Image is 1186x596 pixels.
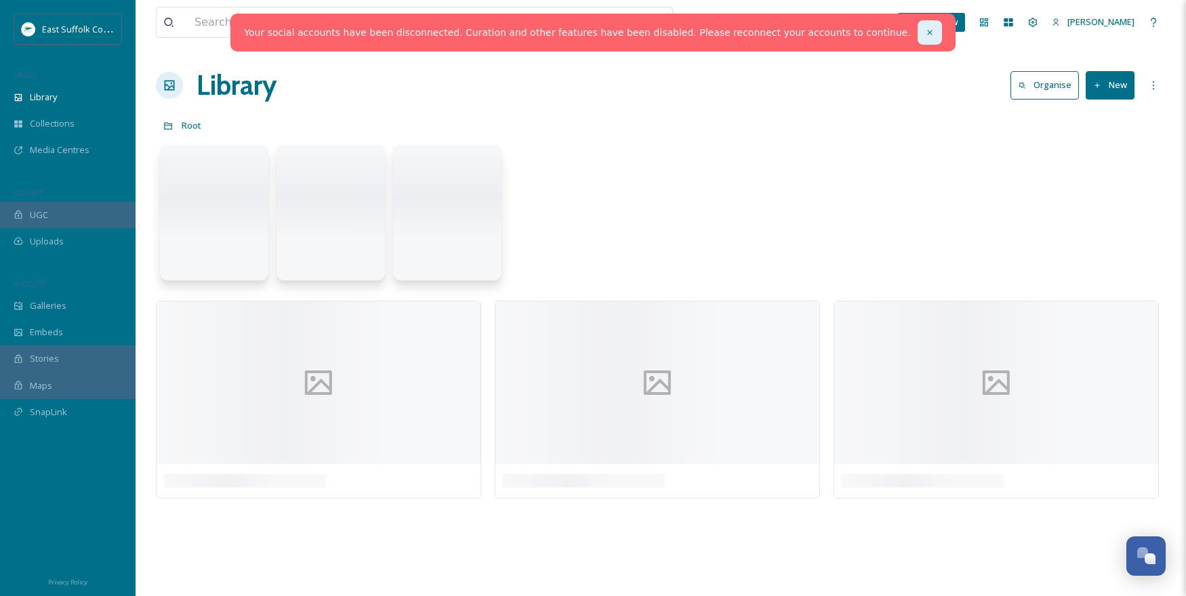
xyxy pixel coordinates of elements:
[30,299,66,312] span: Galleries
[30,235,64,248] span: Uploads
[586,9,666,35] a: View all files
[30,144,89,156] span: Media Centres
[182,117,201,133] a: Root
[1086,71,1134,99] button: New
[30,352,59,365] span: Stories
[1126,536,1166,576] button: Open Chat
[244,26,910,40] a: Your social accounts have been disconnected. Curation and other features have been disabled. Plea...
[22,22,35,36] img: ESC%20Logo.png
[897,13,965,32] a: What's New
[14,70,37,80] span: MEDIA
[1010,71,1086,99] a: Organise
[14,188,43,198] span: COLLECT
[1067,16,1134,28] span: [PERSON_NAME]
[48,578,87,587] span: Privacy Policy
[30,326,63,339] span: Embeds
[188,7,562,37] input: Search your library
[30,406,67,419] span: SnapLink
[48,573,87,589] a: Privacy Policy
[1045,9,1141,35] a: [PERSON_NAME]
[14,278,45,289] span: WIDGETS
[30,91,57,104] span: Library
[182,119,201,131] span: Root
[30,379,52,392] span: Maps
[1010,71,1079,99] button: Organise
[30,117,75,130] span: Collections
[42,22,122,35] span: East Suffolk Council
[197,65,277,106] a: Library
[30,209,48,221] span: UGC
